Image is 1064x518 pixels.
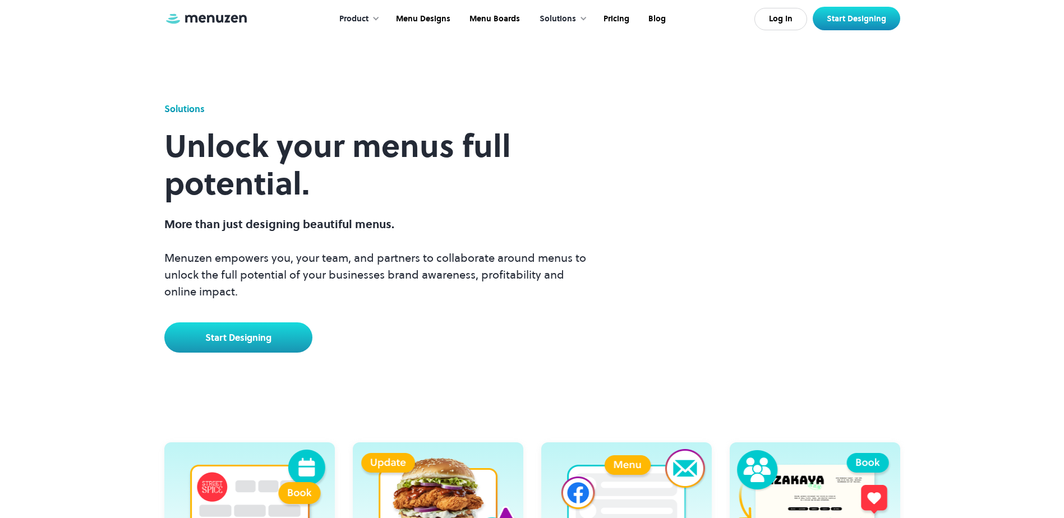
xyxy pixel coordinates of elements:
div: Product [339,13,369,25]
div: Product [328,2,385,36]
a: Blog [638,2,674,36]
a: Start Designing [164,322,312,353]
p: Menuzen empowers you, your team, and partners to collaborate around menus to unlock the full pote... [164,216,595,300]
span: More than just designing beautiful menus. [164,216,394,232]
div: Solutions [540,13,576,25]
div: Solutions [164,102,205,115]
a: Menu Designs [385,2,459,36]
a: Pricing [593,2,638,36]
div: Solutions [528,2,593,36]
a: Menu Boards [459,2,528,36]
a: Start Designing [813,7,900,30]
a: Log In [754,8,807,30]
h1: Unlock your menus full potential. [164,127,595,202]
